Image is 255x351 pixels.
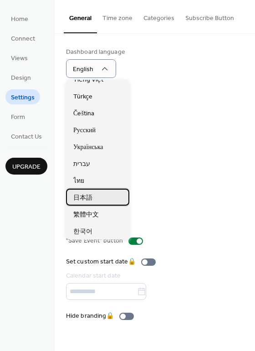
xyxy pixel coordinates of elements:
span: 한국어 [73,227,92,237]
span: Українська [73,143,103,152]
div: "Save Event" button [66,236,123,246]
span: Contact Us [11,132,42,142]
span: 日本語 [73,193,92,203]
a: Form [5,109,31,124]
a: Home [5,11,34,26]
span: Tiếng Việt [73,75,103,85]
span: Upgrade [12,162,41,172]
a: Settings [5,89,40,104]
span: ไทย [73,176,84,186]
span: Čeština [73,109,94,119]
span: 繁體中文 [73,210,99,220]
a: Design [5,70,36,85]
a: Connect [5,31,41,46]
span: Form [11,113,25,122]
button: Upgrade [5,158,47,175]
span: Views [11,54,28,63]
span: Türkçe [73,92,92,102]
span: English [73,63,93,76]
a: Contact Us [5,129,47,144]
span: Connect [11,34,35,44]
span: עברית [73,160,90,169]
span: Design [11,73,31,83]
span: Русский [73,126,96,135]
span: Home [11,15,28,24]
span: Settings [11,93,35,103]
div: Dashboard language [66,47,125,57]
a: Views [5,50,33,65]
